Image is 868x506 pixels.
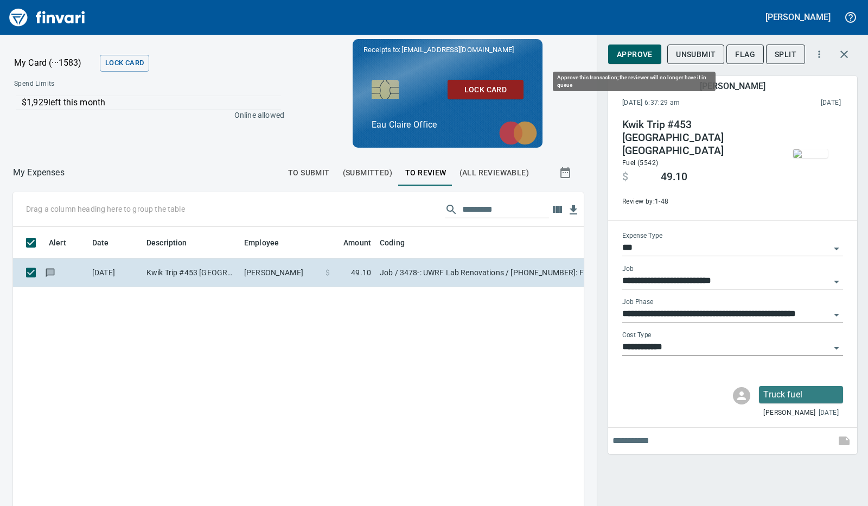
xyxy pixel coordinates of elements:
[807,42,831,66] button: More
[750,98,841,109] span: This charge was settled by the merchant and appears on the 2025/08/16 statement.
[372,118,524,131] p: Eau Claire Office
[765,11,831,23] h5: [PERSON_NAME]
[146,236,201,249] span: Description
[7,4,88,30] img: Finvari
[622,159,658,167] span: Fuel (5542)
[700,80,765,92] h5: [PERSON_NAME]
[831,428,857,454] span: This records your note into the expense. If you would like to send a message to an employee inste...
[380,236,405,249] span: Coding
[351,267,371,278] span: 49.10
[405,166,446,180] span: To Review
[793,149,828,158] img: receipts%2Fmarketjohnson%2F2025-08-14%2FiNPj20Hf6hWXNCmLTZhwe0xgdPu2__dJjreUwfOC9mqAWJtXuC_thumb.jpg
[459,166,529,180] span: (All Reviewable)
[831,41,857,67] button: Close transaction
[105,57,144,69] span: Lock Card
[549,160,584,186] button: Show transactions within a particular date range
[92,236,109,249] span: Date
[763,388,839,401] p: Truck fuel
[661,170,687,184] span: 49.10
[448,80,524,100] button: Lock Card
[14,56,95,69] p: My Card (···1583)
[400,45,514,55] span: [EMAIL_ADDRESS][DOMAIN_NAME]
[667,45,724,65] button: Unsubmit
[49,236,80,249] span: Alert
[829,241,844,256] button: Open
[622,118,770,157] h4: Kwik Trip #453 [GEOGRAPHIC_DATA] [GEOGRAPHIC_DATA]
[766,45,805,65] button: Split
[100,55,149,72] button: Lock Card
[549,201,565,218] button: Choose columns to display
[5,110,284,121] p: Online allowed
[146,236,187,249] span: Description
[763,408,815,419] span: [PERSON_NAME]
[288,166,330,180] span: To Submit
[88,258,142,287] td: [DATE]
[565,202,582,218] button: Download Table
[44,269,56,276] span: Has messages
[829,274,844,289] button: Open
[494,116,542,150] img: mastercard.svg
[735,48,755,61] span: Flag
[622,266,634,273] label: Job
[13,166,65,179] p: My Expenses
[142,258,240,287] td: Kwik Trip #453 [GEOGRAPHIC_DATA] [GEOGRAPHIC_DATA]
[819,408,839,419] span: [DATE]
[363,45,532,55] p: Receipts to:
[775,48,796,61] span: Split
[343,236,371,249] span: Amount
[676,48,716,61] span: Unsubmit
[13,166,65,179] nav: breadcrumb
[380,236,419,249] span: Coding
[325,267,330,278] span: $
[244,236,293,249] span: Employee
[26,204,185,214] p: Drag a column heading here to group the table
[726,45,764,65] button: Flag
[622,170,628,184] span: $
[92,236,123,249] span: Date
[240,258,321,287] td: [PERSON_NAME]
[763,9,833,26] button: [PERSON_NAME]
[622,332,652,339] label: Cost Type
[22,96,281,109] p: $1,929 left this month
[244,236,279,249] span: Employee
[375,258,647,287] td: Job / 3478-: UWRF Lab Renovations / [PHONE_NUMBER]: Fuel for General Conditions/CM Equipment / 8:...
[622,98,750,109] span: [DATE] 6:37:29 am
[829,307,844,322] button: Open
[49,236,66,249] span: Alert
[456,83,515,97] span: Lock Card
[608,45,661,65] button: Approve
[14,79,168,90] span: Spend Limits
[617,48,653,61] span: Approve
[343,166,392,180] span: (Submitted)
[622,299,653,306] label: Job Phase
[622,197,770,207] span: Review by: 1-48
[329,236,371,249] span: Amount
[829,340,844,356] button: Open
[622,233,662,239] label: Expense Type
